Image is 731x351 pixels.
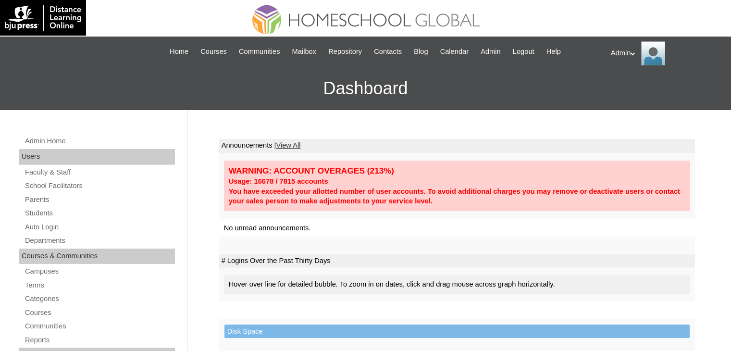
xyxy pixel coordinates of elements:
[24,207,175,219] a: Students
[170,46,188,57] span: Home
[19,249,175,264] div: Courses & Communities
[19,149,175,164] div: Users
[229,187,685,206] div: You have exceeded your allotted number of user accounts. To avoid additional charges you may remo...
[5,67,726,110] h3: Dashboard
[435,46,473,57] a: Calendar
[513,46,534,57] span: Logout
[546,46,561,57] span: Help
[224,275,690,294] div: Hover over line for detailed bubble. To zoom in on dates, click and drag mouse across graph horiz...
[481,46,501,57] span: Admin
[24,265,175,277] a: Campuses
[24,320,175,332] a: Communities
[239,46,280,57] span: Communities
[196,46,232,57] a: Courses
[200,46,227,57] span: Courses
[24,180,175,192] a: School Facilitators
[24,293,175,305] a: Categories
[224,325,690,338] td: Disk Space
[276,141,300,149] a: View All
[440,46,469,57] span: Calendar
[292,46,317,57] span: Mailbox
[234,46,285,57] a: Communities
[24,279,175,291] a: Terms
[24,235,175,247] a: Departments
[328,46,362,57] span: Repository
[369,46,407,57] a: Contacts
[24,194,175,206] a: Parents
[5,5,81,31] img: logo-white.png
[219,139,695,152] td: Announcements |
[323,46,367,57] a: Repository
[409,46,433,57] a: Blog
[24,307,175,319] a: Courses
[24,334,175,346] a: Reports
[165,46,193,57] a: Home
[219,219,695,237] td: No unread announcements.
[641,41,665,65] img: Admin Homeschool Global
[542,46,566,57] a: Help
[374,46,402,57] span: Contacts
[611,41,721,65] div: Admin
[229,165,685,176] div: WARNING: ACCOUNT OVERAGES (213%)
[24,221,175,233] a: Auto Login
[414,46,428,57] span: Blog
[476,46,506,57] a: Admin
[24,166,175,178] a: Faculty & Staff
[508,46,539,57] a: Logout
[229,177,328,185] strong: Usage: 16678 / 7815 accounts
[24,135,175,147] a: Admin Home
[287,46,322,57] a: Mailbox
[219,254,695,268] td: # Logins Over the Past Thirty Days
